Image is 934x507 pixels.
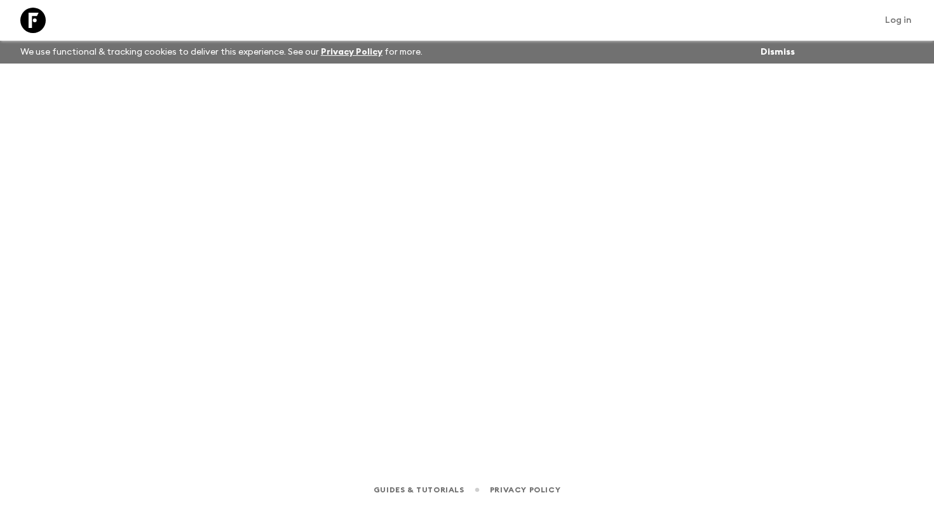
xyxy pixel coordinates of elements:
a: Privacy Policy [321,48,382,57]
a: Privacy Policy [490,483,560,497]
p: We use functional & tracking cookies to deliver this experience. See our for more. [15,41,428,64]
a: Guides & Tutorials [374,483,464,497]
button: Dismiss [757,43,798,61]
a: Log in [878,11,919,29]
